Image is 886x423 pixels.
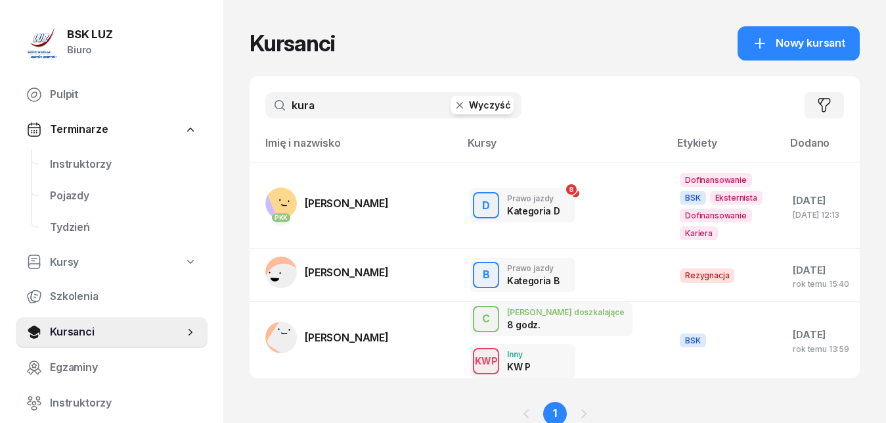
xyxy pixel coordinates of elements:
[782,134,860,162] th: Dodano
[250,134,460,162] th: Imię i nazwisko
[305,266,389,279] span: [PERSON_NAME]
[67,41,113,59] div: Biuro
[305,197,389,210] span: [PERSON_NAME]
[793,262,849,279] div: [DATE]
[680,173,752,187] span: Dofinansowanie
[50,395,197,412] span: Instruktorzy
[680,226,718,240] span: Kariera
[50,359,197,376] span: Egzaminy
[16,316,208,348] a: Kursanci
[793,192,849,209] div: [DATE]
[738,26,860,61] a: Nowy kursant
[265,257,389,288] a: [PERSON_NAME]
[507,194,560,203] div: Prawo jazdy
[710,191,763,205] span: Eksternista
[680,268,734,282] span: Rezygnacja
[50,187,197,205] span: Pojazdy
[507,264,559,272] div: Prawo jazdy
[39,149,208,180] a: Instruktorzy
[451,96,514,114] button: Wyczyść
[16,352,208,384] a: Egzaminy
[67,29,113,40] div: BSK LUZ
[507,350,531,359] div: Inny
[793,345,849,353] div: rok temu 13:59
[507,308,625,316] div: [PERSON_NAME] doszkalające
[669,134,782,162] th: Etykiety
[50,86,197,103] span: Pulpit
[460,134,669,162] th: Kursy
[50,288,197,305] span: Szkolenia
[793,211,849,219] div: [DATE] 12:13
[507,361,531,372] div: KW P
[16,247,208,278] a: Kursy
[507,275,559,286] div: Kategoria B
[16,114,208,145] a: Terminarze
[507,319,575,330] div: 8 godz.
[793,280,849,288] div: rok temu 15:40
[272,213,291,222] div: PKK
[680,191,706,205] span: BSK
[507,205,560,216] div: Kategoria D
[50,254,79,271] span: Kursy
[473,262,499,288] button: B
[477,195,495,217] div: D
[776,35,845,52] span: Nowy kursant
[16,281,208,312] a: Szkolenia
[50,121,108,138] span: Terminarze
[470,353,503,369] div: KWP
[473,348,499,374] button: KWP
[39,180,208,212] a: Pojazdy
[250,32,335,55] h1: Kursanci
[39,212,208,243] a: Tydzień
[265,322,389,353] a: [PERSON_NAME]
[680,334,706,347] span: BSK
[16,79,208,111] a: Pulpit
[265,92,521,118] input: Szukaj
[265,187,389,219] a: PKK[PERSON_NAME]
[473,192,499,218] button: D
[477,308,495,330] div: C
[680,209,752,222] span: Dofinansowanie
[305,331,389,344] span: [PERSON_NAME]
[477,264,495,286] div: B
[50,324,184,341] span: Kursanci
[50,156,197,173] span: Instruktorzy
[473,306,499,332] button: C
[793,326,849,343] div: [DATE]
[16,387,208,419] a: Instruktorzy
[50,219,197,236] span: Tydzień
